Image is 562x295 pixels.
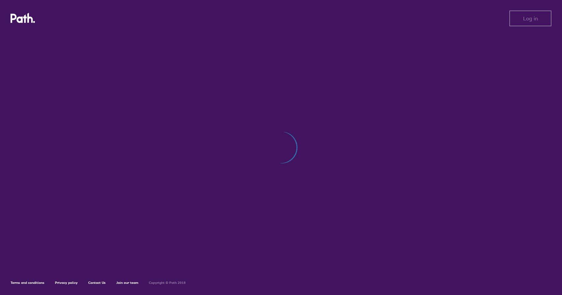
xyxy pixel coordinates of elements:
[11,281,44,285] a: Terms and conditions
[116,281,138,285] a: Join our team
[55,281,78,285] a: Privacy policy
[88,281,106,285] a: Contact Us
[149,281,186,285] h6: Copyright © Path 2018
[509,11,551,26] button: Log in
[523,15,538,21] span: Log in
